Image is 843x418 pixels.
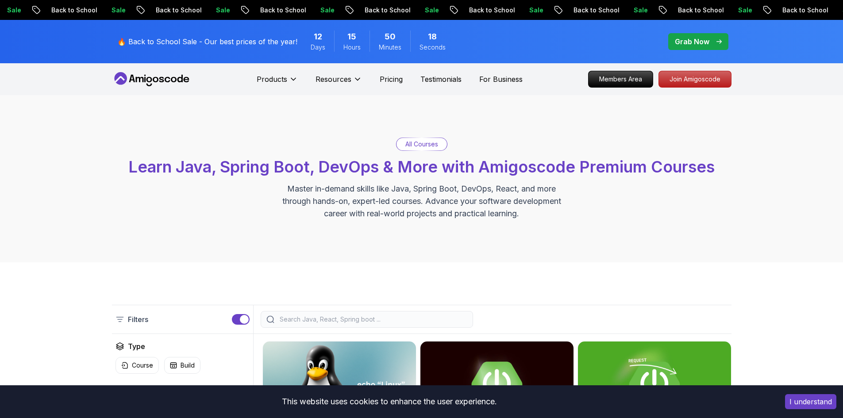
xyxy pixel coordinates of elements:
[366,6,395,15] p: Sale
[589,71,653,87] p: Members Area
[278,315,467,324] input: Search Java, React, Spring boot ...
[575,6,604,15] p: Sale
[117,36,297,47] p: 🔥 Back to School Sale - Our best prices of the year!
[128,157,715,176] span: Learn Java, Spring Boot, DevOps & More with Amigoscode Premium Courses
[659,71,731,87] p: Join Amigoscode
[132,361,153,370] p: Course
[479,74,523,84] a: For Business
[620,6,680,15] p: Back to School
[347,31,356,43] span: 15 Hours
[785,394,836,409] button: Accept cookies
[128,314,148,325] p: Filters
[7,392,772,411] div: This website uses cookies to enhance the user experience.
[202,6,262,15] p: Back to School
[311,43,325,52] span: Days
[784,6,812,15] p: Sale
[515,6,575,15] p: Back to School
[128,341,145,352] h2: Type
[257,74,298,92] button: Products
[411,6,471,15] p: Back to School
[316,74,351,84] p: Resources
[405,140,438,149] p: All Courses
[658,71,731,88] a: Join Amigoscode
[273,183,570,220] p: Master in-demand skills like Java, Spring Boot, DevOps, React, and more through hands-on, expert-...
[420,43,446,52] span: Seconds
[675,36,709,47] p: Grab Now
[380,74,403,84] a: Pricing
[471,6,499,15] p: Sale
[306,6,366,15] p: Back to School
[257,74,287,84] p: Products
[115,357,159,374] button: Course
[724,6,784,15] p: Back to School
[385,31,396,43] span: 50 Minutes
[158,6,186,15] p: Sale
[588,71,653,88] a: Members Area
[680,6,708,15] p: Sale
[181,361,195,370] p: Build
[379,43,401,52] span: Minutes
[262,6,290,15] p: Sale
[164,357,200,374] button: Build
[343,43,361,52] span: Hours
[316,74,362,92] button: Resources
[314,31,322,43] span: 12 Days
[53,6,81,15] p: Sale
[428,31,437,43] span: 18 Seconds
[97,6,158,15] p: Back to School
[420,74,462,84] a: Testimonials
